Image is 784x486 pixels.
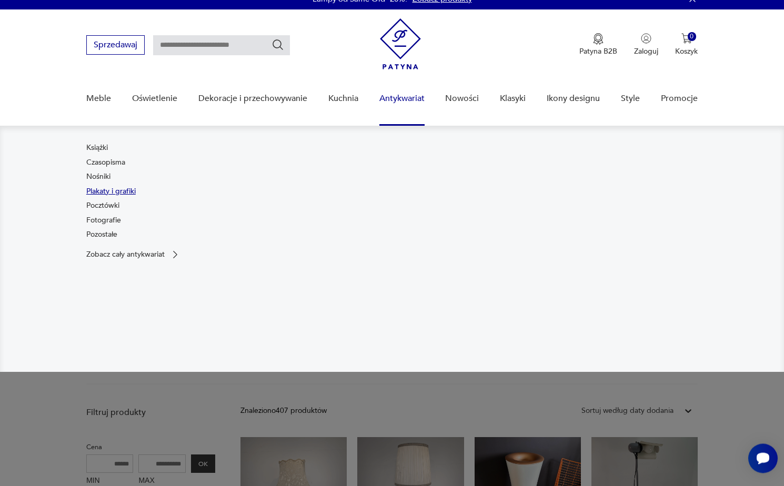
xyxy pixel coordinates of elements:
[748,444,778,473] iframe: Smartsupp widget button
[86,158,125,168] a: Czasopisma
[675,47,698,57] p: Koszyk
[272,39,284,52] button: Szukaj
[86,216,121,226] a: Fotografie
[634,47,658,57] p: Zaloguj
[661,79,698,119] a: Promocje
[397,143,698,339] img: c8a9187830f37f141118a59c8d49ce82.jpg
[621,79,640,119] a: Style
[579,34,617,57] a: Ikona medaluPatyna B2B
[634,34,658,57] button: Zaloguj
[579,47,617,57] p: Patyna B2B
[547,79,600,119] a: Ikony designu
[593,34,604,45] img: Ikona medalu
[86,36,145,55] button: Sprzedawaj
[132,79,177,119] a: Oświetlenie
[86,143,108,154] a: Książki
[86,230,117,240] a: Pozostałe
[86,43,145,50] a: Sprzedawaj
[681,34,692,44] img: Ikona koszyka
[86,251,165,258] p: Zobacz cały antykwariat
[445,79,479,119] a: Nowości
[198,79,307,119] a: Dekoracje i przechowywanie
[86,172,110,183] a: Nośniki
[675,34,698,57] button: 0Koszyk
[86,250,180,260] a: Zobacz cały antykwariat
[328,79,358,119] a: Kuchnia
[86,79,111,119] a: Meble
[86,187,136,197] a: Plakaty i grafiki
[579,34,617,57] button: Patyna B2B
[86,201,119,211] a: Pocztówki
[688,33,697,42] div: 0
[500,79,526,119] a: Klasyki
[379,79,425,119] a: Antykwariat
[641,34,651,44] img: Ikonka użytkownika
[380,19,421,70] img: Patyna - sklep z meblami i dekoracjami vintage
